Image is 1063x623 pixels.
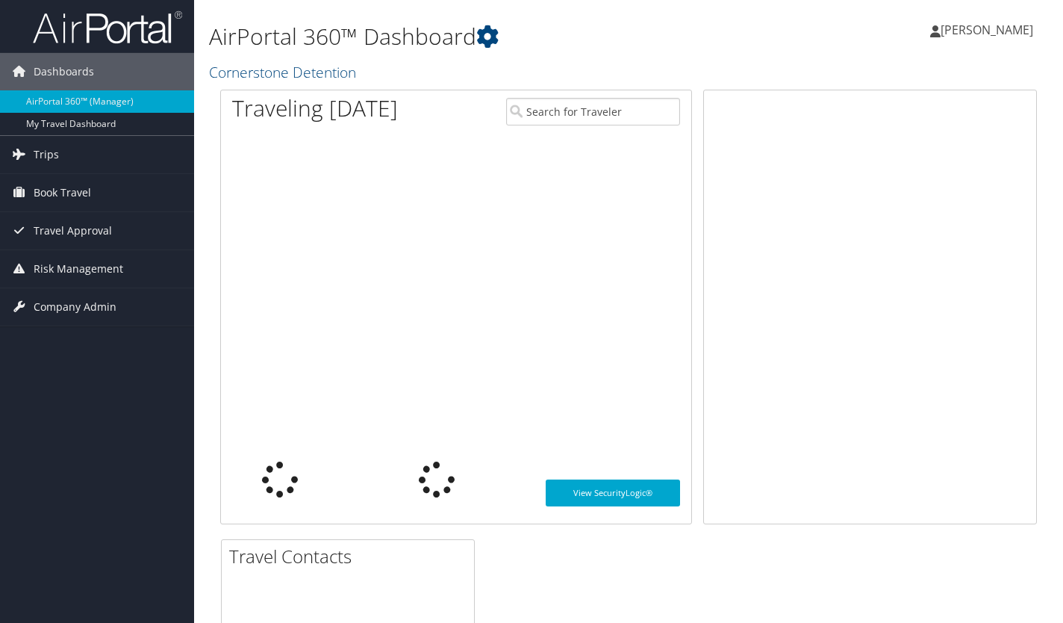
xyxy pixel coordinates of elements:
span: Trips [34,136,59,173]
span: [PERSON_NAME] [941,22,1033,38]
h1: AirPortal 360™ Dashboard [209,21,768,52]
span: Book Travel [34,174,91,211]
a: View SecurityLogic® [546,480,680,506]
span: Risk Management [34,250,123,288]
h2: Travel Contacts [229,544,474,569]
a: Cornerstone Detention [209,62,360,82]
span: Travel Approval [34,212,112,249]
h1: Traveling [DATE] [232,93,398,124]
span: Company Admin [34,288,116,326]
span: Dashboards [34,53,94,90]
a: [PERSON_NAME] [930,7,1048,52]
input: Search for Traveler [506,98,679,125]
img: airportal-logo.png [33,10,182,45]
